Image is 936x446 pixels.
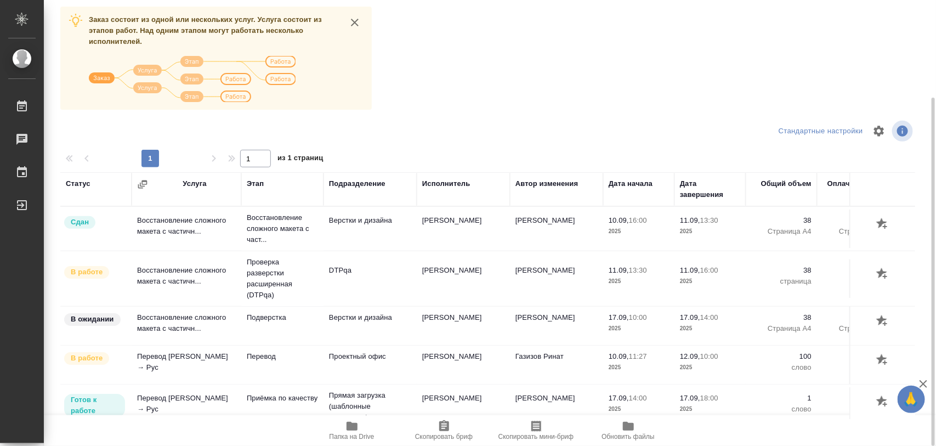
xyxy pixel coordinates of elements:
[510,387,603,426] td: [PERSON_NAME]
[751,404,812,415] p: слово
[700,352,718,360] p: 10:00
[324,259,417,298] td: DTPqa
[751,265,812,276] p: 38
[609,178,653,189] div: Дата начала
[609,216,629,224] p: 10.09,
[873,351,892,370] button: Добавить оценку
[680,178,740,200] div: Дата завершения
[71,267,103,278] p: В работе
[822,404,883,415] p: слово
[324,210,417,248] td: Верстки и дизайна
[629,216,647,224] p: 16:00
[680,216,700,224] p: 11.09,
[132,210,241,248] td: Восстановление сложного макета с частичн...
[680,323,740,334] p: 2025
[609,362,669,373] p: 2025
[822,312,883,323] p: 38
[324,385,417,428] td: Прямая загрузка (шаблонные документы)
[898,386,925,413] button: 🙏
[324,346,417,384] td: Проектный офис
[609,226,669,237] p: 2025
[751,312,812,323] p: 38
[751,393,812,404] p: 1
[680,404,740,415] p: 2025
[629,394,647,402] p: 14:00
[415,433,473,441] span: Скопировать бриф
[822,362,883,373] p: слово
[751,323,812,334] p: Страница А4
[417,307,510,345] td: [PERSON_NAME]
[417,259,510,298] td: [PERSON_NAME]
[822,276,883,287] p: страница
[609,404,669,415] p: 2025
[873,265,892,284] button: Добавить оценку
[902,388,921,411] span: 🙏
[137,179,148,190] button: Сгруппировать
[132,259,241,298] td: Восстановление сложного макета с частичн...
[247,393,318,404] p: Приёмка по качеству
[132,346,241,384] td: Перевод [PERSON_NAME] → Рус
[582,415,674,446] button: Обновить файлы
[398,415,490,446] button: Скопировать бриф
[700,394,718,402] p: 18:00
[680,226,740,237] p: 2025
[89,15,322,46] span: Заказ состоит из одной или нескольких услуг. Услуга состоит из этапов работ. Над одним этапом мог...
[822,265,883,276] p: 38
[329,178,385,189] div: Подразделение
[822,226,883,237] p: Страница А4
[680,313,700,321] p: 17.09,
[71,394,118,416] p: Готов к работе
[873,312,892,331] button: Добавить оценку
[751,351,812,362] p: 100
[247,351,318,362] p: Перевод
[700,266,718,274] p: 16:00
[515,178,578,189] div: Автор изменения
[510,307,603,345] td: [PERSON_NAME]
[822,393,883,404] p: 1
[776,123,866,140] div: split button
[609,266,629,274] p: 11.09,
[247,212,318,245] p: Восстановление сложного макета с част...
[498,433,574,441] span: Скопировать мини-бриф
[347,14,363,31] button: close
[132,307,241,345] td: Восстановление сложного макета с частичн...
[751,362,812,373] p: слово
[751,226,812,237] p: Страница А4
[873,393,892,411] button: Добавить оценку
[822,215,883,226] p: 38
[609,352,629,360] p: 10.09,
[751,276,812,287] p: страница
[700,313,718,321] p: 14:00
[277,151,324,167] span: из 1 страниц
[66,178,90,189] div: Статус
[892,121,915,142] span: Посмотреть информацию
[306,415,398,446] button: Папка на Drive
[609,313,629,321] p: 17.09,
[71,217,89,228] p: Сдан
[247,312,318,323] p: Подверстка
[680,394,700,402] p: 17.09,
[422,178,470,189] div: Исполнитель
[132,387,241,426] td: Перевод [PERSON_NAME] → Рус
[71,314,114,325] p: В ожидании
[510,259,603,298] td: [PERSON_NAME]
[609,276,669,287] p: 2025
[680,276,740,287] p: 2025
[247,257,318,301] p: Проверка разверстки расширенная (DTPqa)
[680,352,700,360] p: 12.09,
[700,216,718,224] p: 13:30
[629,266,647,274] p: 13:30
[510,210,603,248] td: [PERSON_NAME]
[417,387,510,426] td: [PERSON_NAME]
[822,323,883,334] p: Страница А4
[490,415,582,446] button: Скопировать мини-бриф
[609,394,629,402] p: 17.09,
[183,178,206,189] div: Услуга
[324,307,417,345] td: Верстки и дизайна
[629,352,647,360] p: 11:27
[822,178,883,200] div: Оплачиваемый объем
[822,351,883,362] p: 100
[866,118,892,144] span: Настроить таблицу
[417,346,510,384] td: [PERSON_NAME]
[71,353,103,364] p: В работе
